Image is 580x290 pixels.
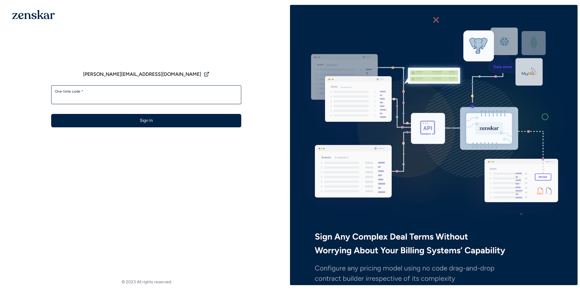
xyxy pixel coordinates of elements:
[83,71,201,78] span: [PERSON_NAME][EMAIL_ADDRESS][DOMAIN_NAME]
[55,89,238,94] label: One-time code *
[2,279,290,285] footer: © 2023 All rights reserved
[12,10,55,19] img: 1OGAJ2xQqyY4LXKgY66KYq0eOWRCkrZdAb3gUhuVAqdWPZE9SRJmCz+oDMSn4zDLXe31Ii730ItAGKgCKgCCgCikA4Av8PJUP...
[51,114,241,127] button: Sign In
